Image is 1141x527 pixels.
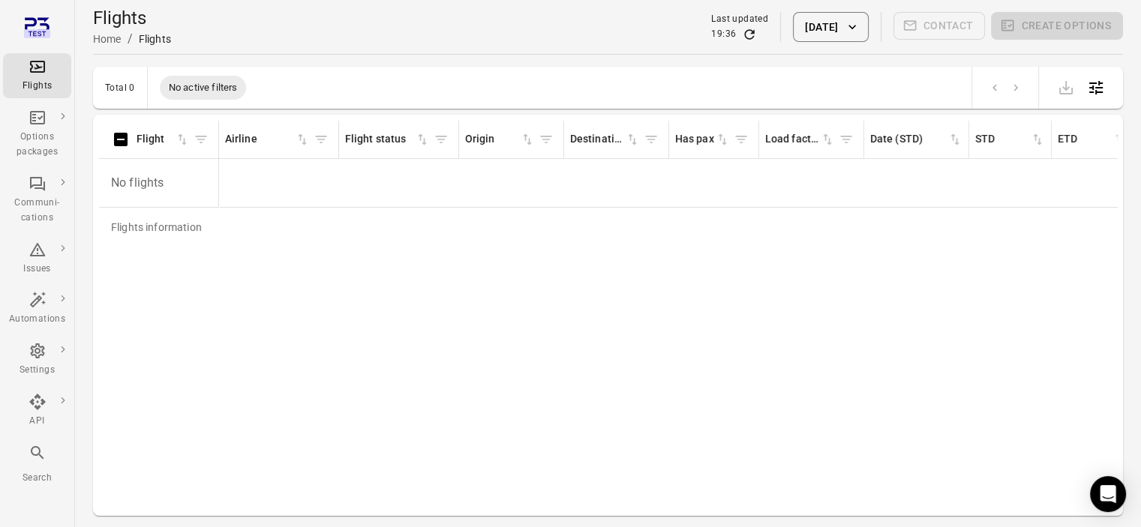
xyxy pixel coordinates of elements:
div: Flights [9,79,65,94]
div: Sort by has pax in ascending order [675,131,730,148]
a: Automations [3,286,71,331]
button: Filter by has pax [730,128,752,151]
div: Flight status [345,131,415,148]
div: Issues [9,262,65,277]
div: Last updated [711,12,768,27]
span: Flight [137,131,190,148]
div: Open Intercom Messenger [1090,476,1126,512]
div: Sort by flight in ascending order [137,131,190,148]
span: Please make a selection to export [1051,79,1081,94]
div: ETD [1058,131,1112,148]
button: Filter by load factor [835,128,857,151]
div: Sort by origin in ascending order [465,131,535,148]
button: Filter by airline [310,128,332,151]
div: Options packages [9,130,65,160]
span: Has pax [675,131,730,148]
a: Options packages [3,104,71,164]
div: Flight [137,131,175,148]
span: Please make a selection to create communications [893,12,986,42]
span: Date (STD) [870,131,962,148]
div: 19:36 [711,27,736,42]
span: Please make a selection to create an option package [991,12,1123,42]
button: Filter by origin [535,128,557,151]
span: Load factor [765,131,835,148]
div: Destination [570,131,625,148]
button: Filter by destination [640,128,662,151]
div: Sort by date (STD) in ascending order [870,131,962,148]
span: No active filters [160,80,247,95]
button: Filter by flight status [430,128,452,151]
div: Sort by ETD in ascending order [1058,131,1127,148]
div: API [9,414,65,429]
div: Has pax [675,131,715,148]
div: Airline [225,131,295,148]
div: Sort by destination in ascending order [570,131,640,148]
span: ETD [1058,131,1127,148]
div: Communi-cations [9,196,65,226]
li: / [128,30,133,48]
div: Flights [139,31,171,46]
div: Settings [9,363,65,378]
p: No flights [105,162,212,204]
div: Search [9,471,65,486]
div: Total 0 [105,82,135,93]
div: Flights information [99,208,214,247]
div: Sort by airline in ascending order [225,131,310,148]
span: Destination [570,131,640,148]
a: Flights [3,53,71,98]
div: STD [975,131,1030,148]
div: Load factor [765,131,820,148]
div: Date (STD) [870,131,947,148]
h1: Flights [93,6,171,30]
a: Issues [3,236,71,281]
span: Airline [225,131,310,148]
a: Communi-cations [3,170,71,230]
span: STD [975,131,1045,148]
button: [DATE] [793,12,868,42]
a: Settings [3,337,71,382]
div: Sort by load factor in ascending order [765,131,835,148]
div: Sort by STD in ascending order [975,131,1045,148]
nav: Breadcrumbs [93,30,171,48]
a: Home [93,33,122,45]
nav: pagination navigation [984,78,1026,97]
button: Refresh data [742,27,757,42]
span: Origin [465,131,535,148]
div: Origin [465,131,520,148]
span: Flight status [345,131,430,148]
button: Filter by flight [190,128,212,151]
button: Search [3,439,71,490]
a: API [3,388,71,433]
button: Open table configuration [1081,73,1111,103]
div: Automations [9,312,65,327]
div: Sort by flight status in ascending order [345,131,430,148]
